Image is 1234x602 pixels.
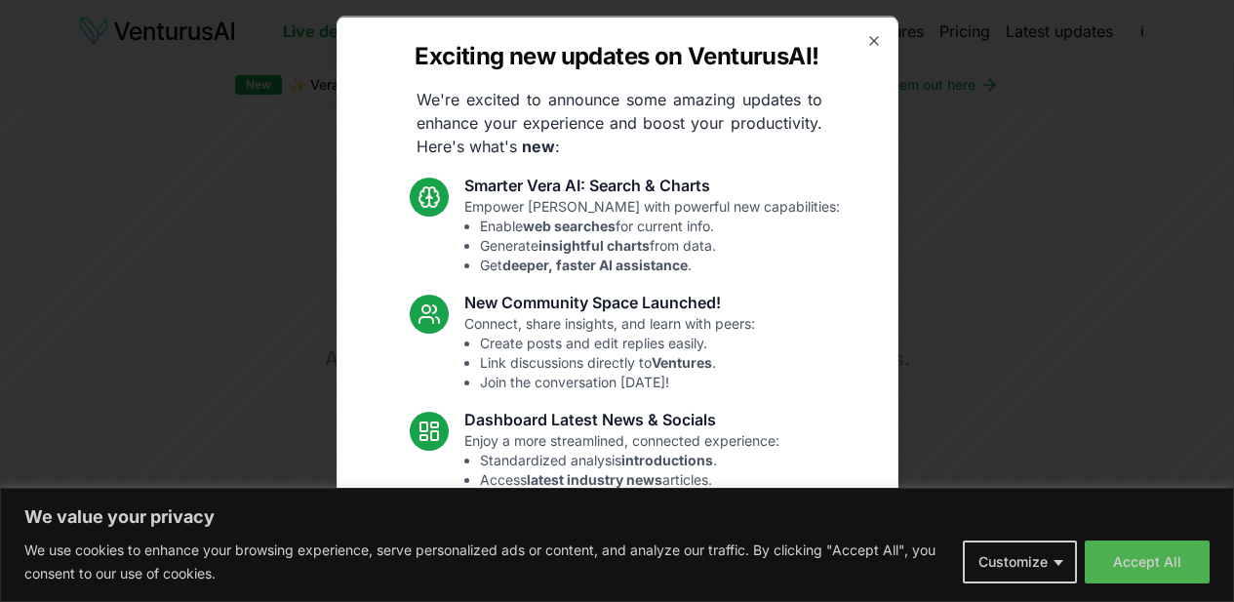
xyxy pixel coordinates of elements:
[401,87,838,157] p: We're excited to announce some amazing updates to enhance your experience and boost your producti...
[480,450,779,469] li: Standardized analysis .
[480,333,755,352] li: Create posts and edit replies easily.
[480,489,779,508] li: See topics.
[480,255,840,274] li: Get .
[502,256,688,272] strong: deeper, faster AI assistance
[523,217,616,233] strong: web searches
[522,136,555,155] strong: new
[527,470,662,487] strong: latest industry news
[480,469,779,489] li: Access articles.
[480,352,755,372] li: Link discussions directly to .
[621,451,713,467] strong: introductions
[464,173,840,196] h3: Smarter Vera AI: Search & Charts
[415,40,818,71] h2: Exciting new updates on VenturusAI!
[464,407,779,430] h3: Dashboard Latest News & Socials
[652,353,712,370] strong: Ventures
[464,313,755,391] p: Connect, share insights, and learn with peers:
[480,216,840,235] li: Enable for current info.
[480,372,755,391] li: Join the conversation [DATE]!
[464,196,840,274] p: Empower [PERSON_NAME] with powerful new capabilities:
[464,290,755,313] h3: New Community Space Launched!
[464,430,779,508] p: Enjoy a more streamlined, connected experience:
[504,490,662,506] strong: trending relevant social
[480,567,765,586] li: Resolved Vera chart loading issue.
[480,235,840,255] li: Generate from data.
[538,236,650,253] strong: insightful charts
[464,524,765,547] h3: Fixes and UI Polish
